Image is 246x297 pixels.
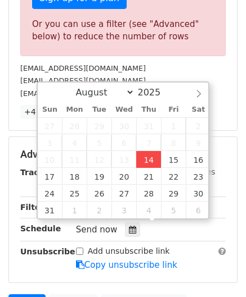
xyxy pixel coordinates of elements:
[161,202,186,218] span: September 5, 2025
[38,106,62,113] span: Sun
[87,202,111,218] span: September 2, 2025
[186,151,211,168] span: August 16, 2025
[62,151,87,168] span: August 11, 2025
[38,168,62,185] span: August 17, 2025
[62,202,87,218] span: September 1, 2025
[76,225,118,235] span: Send now
[88,245,170,257] label: Add unsubscribe link
[38,117,62,134] span: July 27, 2025
[161,117,186,134] span: August 1, 2025
[136,106,161,113] span: Thu
[20,76,146,85] small: [EMAIL_ADDRESS][DOMAIN_NAME]
[136,202,161,218] span: September 4, 2025
[136,168,161,185] span: August 21, 2025
[161,185,186,202] span: August 29, 2025
[111,185,136,202] span: August 27, 2025
[111,134,136,151] span: August 6, 2025
[20,168,58,177] strong: Tracking
[20,64,146,72] small: [EMAIL_ADDRESS][DOMAIN_NAME]
[136,185,161,202] span: August 28, 2025
[38,151,62,168] span: August 10, 2025
[38,134,62,151] span: August 3, 2025
[87,134,111,151] span: August 5, 2025
[136,117,161,134] span: July 31, 2025
[111,106,136,113] span: Wed
[20,247,75,256] strong: Unsubscribe
[20,148,226,161] h5: Advanced
[135,87,175,98] input: Year
[76,260,177,270] a: Copy unsubscribe link
[186,117,211,134] span: August 2, 2025
[62,185,87,202] span: August 25, 2025
[38,202,62,218] span: August 31, 2025
[186,168,211,185] span: August 23, 2025
[186,185,211,202] span: August 30, 2025
[111,151,136,168] span: August 13, 2025
[161,168,186,185] span: August 22, 2025
[87,106,111,113] span: Tue
[186,202,211,218] span: September 6, 2025
[20,224,61,233] strong: Schedule
[20,89,146,98] small: [EMAIL_ADDRESS][DOMAIN_NAME]
[136,151,161,168] span: August 14, 2025
[87,117,111,134] span: July 29, 2025
[62,106,87,113] span: Mon
[161,134,186,151] span: August 8, 2025
[111,202,136,218] span: September 3, 2025
[20,105,68,119] a: +47 more
[111,168,136,185] span: August 20, 2025
[62,117,87,134] span: July 28, 2025
[136,134,161,151] span: August 7, 2025
[161,151,186,168] span: August 15, 2025
[62,134,87,151] span: August 4, 2025
[161,106,186,113] span: Fri
[38,185,62,202] span: August 24, 2025
[32,18,214,43] div: Or you can use a filter (see "Advanced" below) to reduce the number of rows
[87,168,111,185] span: August 19, 2025
[87,185,111,202] span: August 26, 2025
[87,151,111,168] span: August 12, 2025
[62,168,87,185] span: August 18, 2025
[20,203,49,212] strong: Filters
[111,117,136,134] span: July 30, 2025
[186,134,211,151] span: August 9, 2025
[186,106,211,113] span: Sat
